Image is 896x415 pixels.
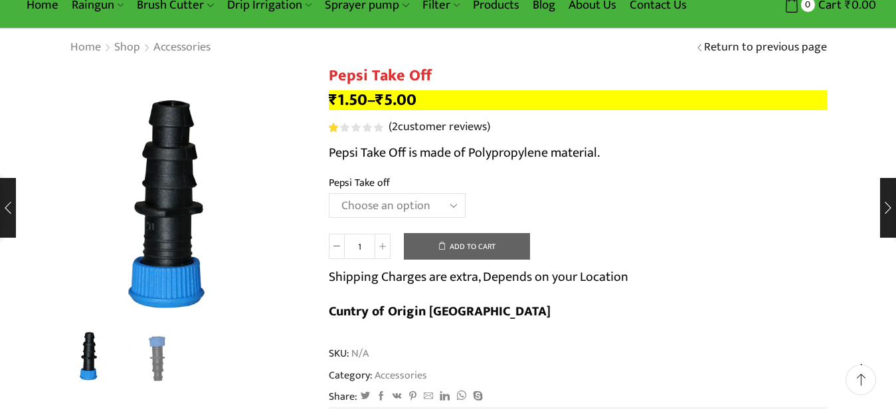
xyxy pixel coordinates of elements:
span: N/A [349,346,369,361]
b: Cuntry of Origin [GEOGRAPHIC_DATA] [329,300,551,323]
p: Pepsi Take Off is made of Polypropylene material. [329,142,827,163]
span: Category: [329,368,427,383]
label: Pepsi Take off [329,175,390,191]
span: Rated out of 5 based on customer ratings [329,123,339,132]
a: Accessories [373,367,427,384]
img: pepsi take up [70,85,309,324]
nav: Breadcrumb [70,39,211,56]
a: Return to previous page [704,39,827,56]
p: – [329,90,827,110]
a: Accessories [153,39,211,56]
input: Product quantity [345,234,375,259]
a: Home [70,39,102,56]
span: Share: [329,389,357,404]
p: Shipping Charges are extra, Depends on your Location [329,266,628,288]
span: ₹ [375,86,384,114]
span: ₹ [329,86,337,114]
h1: Pepsi Take Off [329,66,827,86]
a: (2customer reviews) [389,119,490,136]
div: 1 / 2 [70,85,309,324]
li: 2 / 2 [128,331,183,384]
div: Rated 1.00 out of 5 [329,123,383,132]
li: 1 / 2 [66,331,122,384]
bdi: 5.00 [375,86,416,114]
span: 2 [329,123,385,132]
span: 2 [392,117,398,137]
img: pepsi take up [66,329,122,384]
a: Shop [114,39,141,56]
bdi: 1.50 [329,86,367,114]
span: SKU: [329,346,827,361]
button: Add to cart [404,233,530,260]
a: 13 [128,331,183,386]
